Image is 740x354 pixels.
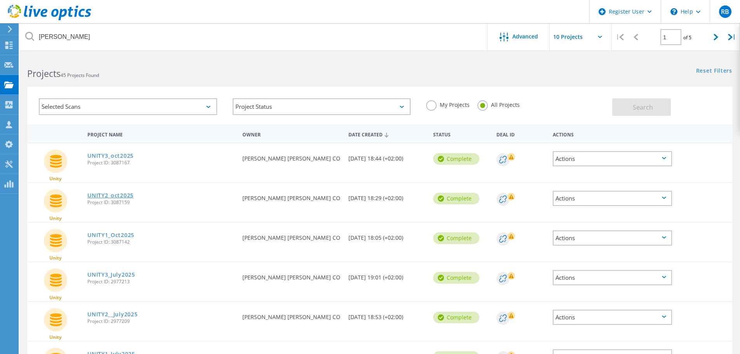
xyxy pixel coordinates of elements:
[27,67,61,80] b: Projects
[87,160,235,165] span: Project ID: 3087167
[87,272,135,277] a: UNITY3_July2025
[345,302,429,328] div: [DATE] 18:53 (+02:00)
[345,262,429,288] div: [DATE] 19:01 (+02:00)
[87,193,134,198] a: UNITY2_oct2025
[724,23,740,51] div: |
[426,100,470,108] label: My Projects
[553,230,672,246] div: Actions
[87,153,134,159] a: UNITY3_oct2025
[683,34,691,41] span: of 5
[433,232,479,244] div: Complete
[8,16,91,22] a: Live Optics Dashboard
[633,103,653,112] span: Search
[239,262,344,288] div: [PERSON_NAME] [PERSON_NAME] CO
[345,223,429,248] div: [DATE] 18:05 (+02:00)
[493,127,549,141] div: Deal Id
[87,279,235,284] span: Project ID: 2977213
[612,98,671,116] button: Search
[433,312,479,323] div: Complete
[433,153,479,165] div: Complete
[49,256,61,260] span: Unity
[19,23,488,51] input: Search projects by name, owner, ID, company, etc
[553,310,672,325] div: Actions
[84,127,239,141] div: Project Name
[345,127,429,141] div: Date Created
[612,23,628,51] div: |
[433,272,479,284] div: Complete
[553,270,672,285] div: Actions
[549,127,676,141] div: Actions
[239,143,344,169] div: [PERSON_NAME] [PERSON_NAME] CO
[87,319,235,324] span: Project ID: 2977209
[87,232,134,238] a: UNITY1_Oct2025
[239,127,344,141] div: Owner
[49,176,61,181] span: Unity
[433,193,479,204] div: Complete
[239,183,344,209] div: [PERSON_NAME] [PERSON_NAME] CO
[239,302,344,328] div: [PERSON_NAME] [PERSON_NAME] CO
[512,34,538,39] span: Advanced
[87,200,235,205] span: Project ID: 3087159
[39,98,217,115] div: Selected Scans
[696,68,732,75] a: Reset Filters
[87,312,138,317] a: UNITY2__July2025
[61,72,99,78] span: 45 Projects Found
[239,223,344,248] div: [PERSON_NAME] [PERSON_NAME] CO
[49,295,61,300] span: Unity
[87,240,235,244] span: Project ID: 3087142
[477,100,520,108] label: All Projects
[345,143,429,169] div: [DATE] 18:44 (+02:00)
[429,127,493,141] div: Status
[670,8,677,15] svg: \n
[49,335,61,340] span: Unity
[721,9,729,15] span: RB
[553,191,672,206] div: Actions
[49,216,61,221] span: Unity
[553,151,672,166] div: Actions
[233,98,411,115] div: Project Status
[345,183,429,209] div: [DATE] 18:29 (+02:00)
